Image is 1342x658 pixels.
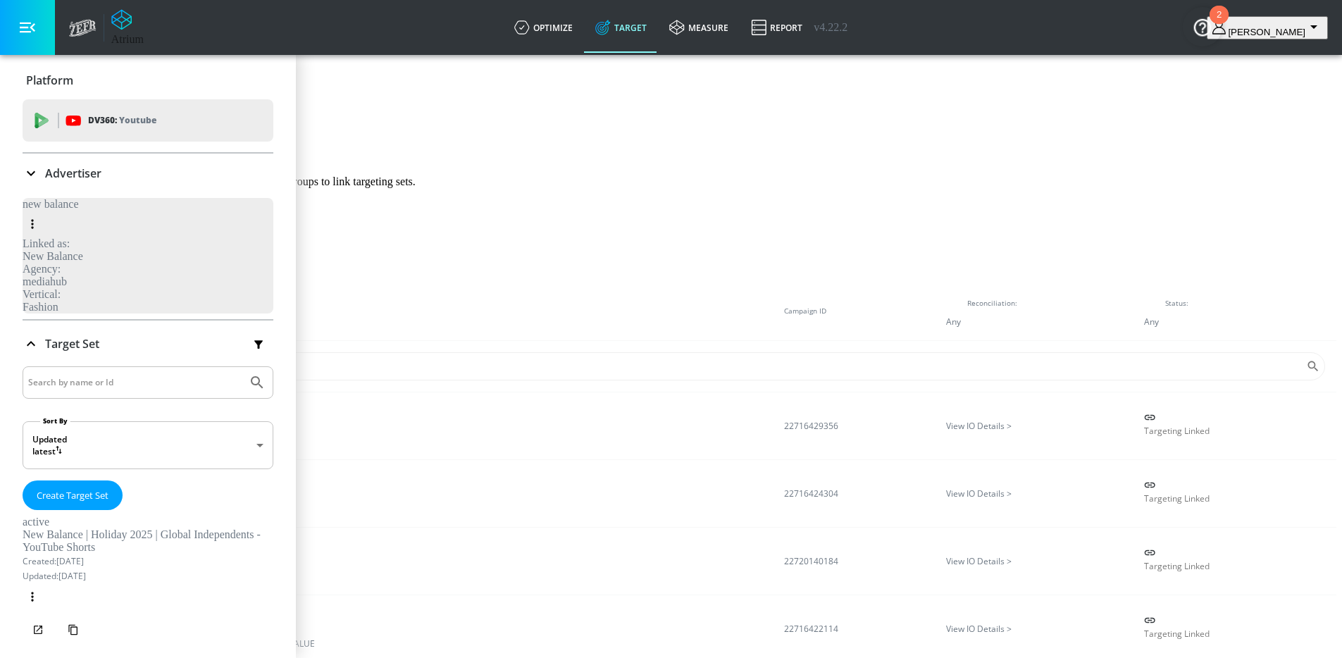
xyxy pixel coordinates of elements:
[1144,314,1325,329] p: Any
[17,352,1306,380] input: Search Campaign Name or ID
[45,166,101,181] p: Advertiser
[1144,560,1210,572] a: Targeting Linked
[26,73,73,88] p: Platform
[23,99,273,142] div: DV360: Youtube
[32,445,56,457] span: latest
[946,314,1122,329] p: Any
[6,231,1336,244] div: Google Ads Account
[37,488,108,504] span: Create Target Set
[1183,7,1222,46] button: Open Resource Center, 2 new notifications
[23,198,83,211] div: new balance
[784,621,924,636] p: 22716422114
[23,480,123,511] button: Create Target Set
[23,614,54,645] button: Open in new window
[6,60,1336,73] div: new balance
[23,198,273,314] div: new balanceLinked as:New BalanceAgency:mediahubVertical:Fashion
[111,9,144,46] a: Atrium
[6,175,1336,188] p: Select campaigns and corresponding Google Accounts and ad-groups to link targeting sets.
[740,2,814,53] a: Report
[23,516,273,528] div: active
[946,418,1122,433] p: View IO Details >
[23,528,273,554] div: New Balance | Holiday 2025 | Global Independents - YouTube Shorts
[17,433,762,448] p: --1045026_New Balance_Running 2H'25_FIXED_NS15_0_0__DG
[40,416,70,426] label: Sort By
[1144,628,1210,640] a: Targeting Linked
[784,554,924,569] p: 22720140184
[23,321,273,367] div: Target Set
[6,269,1336,282] div: Select one or more campaigns to link targeting set.
[1144,293,1325,329] div: Status:
[814,21,847,34] span: v 4.22.2
[1144,425,1210,437] a: Targeting Linked
[1207,16,1328,39] button: [PERSON_NAME]
[111,33,144,46] div: Atrium
[54,610,93,650] button: Copy Targeting Set Link
[6,282,773,341] th: Campaign Name
[23,516,273,650] div: activeNew Balance | Holiday 2025 | Global Independents - YouTube ShortsCreated:[DATE]Updated:[DATE]
[45,336,99,352] p: Target Set
[17,501,762,516] p: --1045028_New Balance_Running 2H'25_FIXED_TRV_0_0__DG
[23,569,273,583] p: [DATE]
[23,237,83,250] div: Linked as:
[773,282,935,341] th: Campaign ID
[28,373,242,392] input: Search by name or Id
[17,636,762,651] p: --1045030_New Balance_Running 2H'25_FIXED_TRV_0_0__DG_ADDED VALUE
[946,293,1122,329] div: Reconciliation:
[17,569,762,583] p: --1045029_New Balance_Running 2H'25_FIXED_SHORTS_0_0__DG
[784,418,924,433] p: 22716429356
[23,288,83,301] div: Vertical:
[23,263,83,275] div: Agency:
[23,275,83,288] div: mediahub
[946,621,1122,636] p: View IO Details >
[1144,492,1210,504] a: Targeting Linked
[23,555,56,567] span: Created:
[32,433,251,445] div: Updated
[6,244,1336,256] div: New Balance | H2'25 Running (Run Your Way) (MediaHub)
[23,570,58,582] span: Updated:
[23,198,83,314] div: new balanceLinked as:New BalanceAgency:mediahubVertical:Fashion
[1228,27,1305,37] span: login as: nathan.mistretta@zefr.com
[23,154,273,193] div: Advertiser
[784,486,924,501] p: 22716424304
[6,231,1336,256] div: Google Ads AccountNew Balance | H2'25 Running (Run Your Way) (MediaHub)
[6,112,1336,151] div: Google MCC ID:
[88,113,156,128] p: DV360:
[119,113,156,128] p: Youtube
[503,2,584,53] a: optimize
[946,486,1122,501] p: View IO Details >
[17,352,1325,380] div: Search CID Name or Number
[23,301,83,314] div: Fashion
[946,554,1122,569] p: View IO Details >
[6,151,1336,164] div: Number of CIDs:
[23,250,83,263] div: New Balance
[23,61,273,100] div: Platform
[584,2,658,53] a: Target
[1217,15,1222,33] div: 2
[6,256,1336,269] div: Campaign
[23,554,273,569] p: [DATE]
[658,2,740,53] a: measure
